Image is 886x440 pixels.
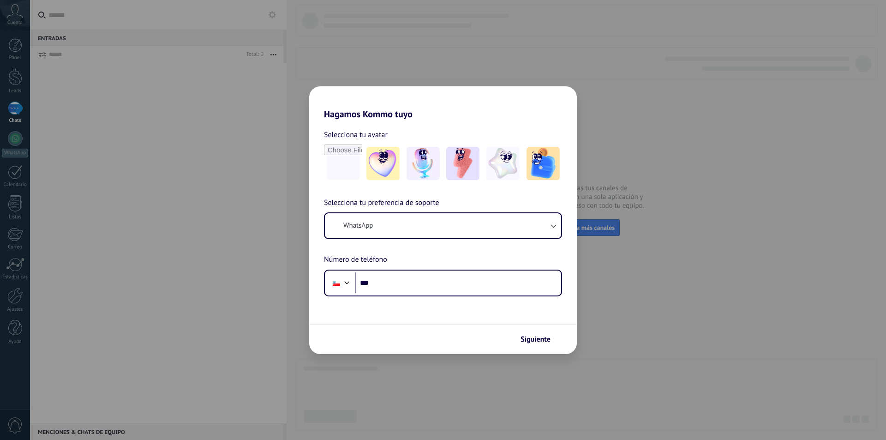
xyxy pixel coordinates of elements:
span: WhatsApp [343,221,373,230]
span: Número de teléfono [324,254,387,266]
button: Siguiente [516,332,563,347]
h2: Hagamos Kommo tuyo [309,86,577,120]
img: -1.jpeg [366,147,400,180]
span: Siguiente [521,336,551,343]
button: WhatsApp [325,213,561,238]
img: -4.jpeg [486,147,520,180]
img: -2.jpeg [407,147,440,180]
img: -5.jpeg [527,147,560,180]
span: Selecciona tu avatar [324,129,388,141]
div: Chile: + 56 [328,273,345,293]
span: Selecciona tu preferencia de soporte [324,197,439,209]
img: -3.jpeg [446,147,479,180]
